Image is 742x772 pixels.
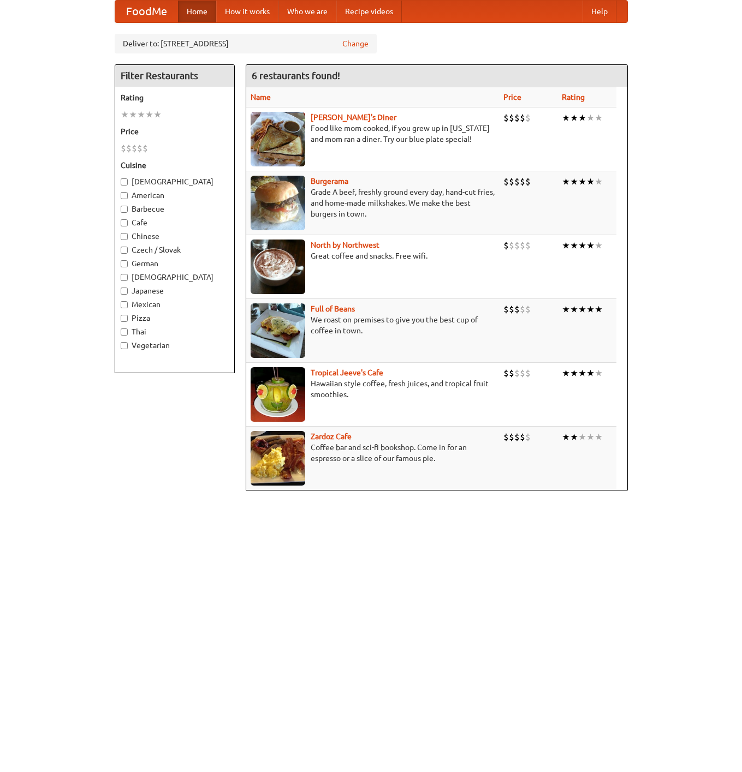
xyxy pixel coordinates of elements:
[586,303,595,315] li: ★
[562,93,585,101] a: Rating
[525,303,531,315] li: $
[121,192,128,199] input: American
[514,240,520,252] li: $
[121,231,229,242] label: Chinese
[595,431,603,443] li: ★
[562,303,570,315] li: ★
[514,367,520,379] li: $
[311,113,396,122] a: [PERSON_NAME]'s Diner
[520,176,525,188] li: $
[121,274,128,281] input: [DEMOGRAPHIC_DATA]
[129,109,137,121] li: ★
[562,176,570,188] li: ★
[562,112,570,124] li: ★
[514,303,520,315] li: $
[121,233,128,240] input: Chinese
[137,109,145,121] li: ★
[578,112,586,124] li: ★
[115,65,234,87] h4: Filter Restaurants
[570,176,578,188] li: ★
[514,431,520,443] li: $
[509,303,514,315] li: $
[520,112,525,124] li: $
[251,378,495,400] p: Hawaiian style coffee, fresh juices, and tropical fruit smoothies.
[178,1,216,22] a: Home
[115,1,178,22] a: FoodMe
[251,176,305,230] img: burgerama.jpg
[595,112,603,124] li: ★
[583,1,616,22] a: Help
[121,190,229,201] label: American
[509,240,514,252] li: $
[586,367,595,379] li: ★
[595,240,603,252] li: ★
[121,326,229,337] label: Thai
[121,260,128,267] input: German
[595,303,603,315] li: ★
[121,342,128,349] input: Vegetarian
[278,1,336,22] a: Who we are
[586,176,595,188] li: ★
[121,313,229,324] label: Pizza
[503,303,509,315] li: $
[520,367,525,379] li: $
[251,112,305,166] img: sallys.jpg
[311,432,352,441] a: Zardoz Cafe
[121,315,128,322] input: Pizza
[216,1,278,22] a: How it works
[578,367,586,379] li: ★
[137,142,143,154] li: $
[525,431,531,443] li: $
[311,304,355,313] a: Full of Beans
[562,367,570,379] li: ★
[570,112,578,124] li: ★
[121,328,128,336] input: Thai
[503,93,521,101] a: Price
[562,240,570,252] li: ★
[121,126,229,137] h5: Price
[121,92,229,103] h5: Rating
[115,34,377,53] div: Deliver to: [STREET_ADDRESS]
[121,247,128,254] input: Czech / Slovak
[145,109,153,121] li: ★
[509,112,514,124] li: $
[121,285,229,296] label: Japanese
[570,367,578,379] li: ★
[143,142,148,154] li: $
[121,340,229,351] label: Vegetarian
[311,241,379,249] a: North by Northwest
[121,301,128,308] input: Mexican
[121,204,229,214] label: Barbecue
[251,187,495,219] p: Grade A beef, freshly ground every day, hand-cut fries, and home-made milkshakes. We make the bes...
[578,176,586,188] li: ★
[570,303,578,315] li: ★
[578,303,586,315] li: ★
[153,109,162,121] li: ★
[251,240,305,294] img: north.jpg
[126,142,132,154] li: $
[121,219,128,226] input: Cafe
[251,250,495,261] p: Great coffee and snacks. Free wifi.
[586,112,595,124] li: ★
[570,240,578,252] li: ★
[121,272,229,283] label: [DEMOGRAPHIC_DATA]
[578,431,586,443] li: ★
[503,367,509,379] li: $
[336,1,402,22] a: Recipe videos
[121,206,128,213] input: Barbecue
[121,244,229,255] label: Czech / Slovak
[525,176,531,188] li: $
[520,431,525,443] li: $
[251,314,495,336] p: We roast on premises to give you the best cup of coffee in town.
[514,112,520,124] li: $
[525,112,531,124] li: $
[311,177,348,185] a: Burgerama
[509,176,514,188] li: $
[121,258,229,269] label: German
[342,38,369,49] a: Change
[570,431,578,443] li: ★
[586,240,595,252] li: ★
